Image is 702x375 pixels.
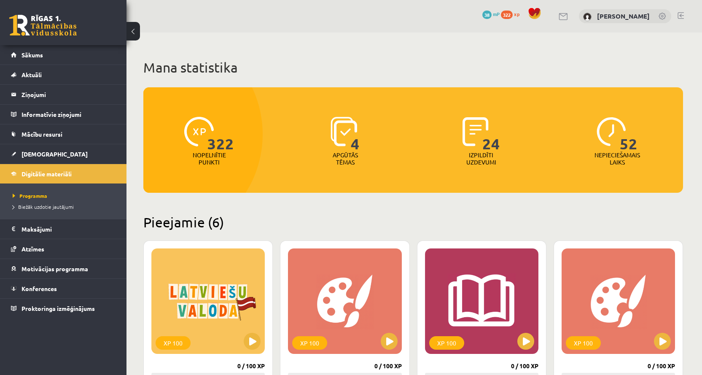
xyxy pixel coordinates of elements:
[13,203,118,210] a: Biežāk uzdotie jautājumi
[11,239,116,259] a: Atzīmes
[22,245,44,253] span: Atzīmes
[22,170,72,178] span: Digitālie materiāli
[156,336,191,350] div: XP 100
[11,124,116,144] a: Mācību resursi
[22,130,62,138] span: Mācību resursi
[184,117,214,146] img: icon-xp-0682a9bc20223a9ccc6f5883a126b849a74cddfe5390d2b41b4391c66f2066e7.svg
[331,117,357,146] img: icon-learned-topics-4a711ccc23c960034f471b6e78daf4a3bad4a20eaf4de84257b87e66633f6470.svg
[13,203,74,210] span: Biežāk uzdotie jautājumi
[620,117,637,151] span: 52
[482,117,500,151] span: 24
[9,15,77,36] a: Rīgas 1. Tālmācības vidusskola
[11,164,116,183] a: Digitālie materiāli
[597,12,650,20] a: [PERSON_NAME]
[583,13,592,21] img: Aleksandrs Demidenko
[329,151,362,166] p: Apgūtās tēmas
[22,71,42,78] span: Aktuāli
[207,117,234,151] span: 322
[501,11,524,17] a: 322 xp
[13,192,47,199] span: Programma
[22,85,116,104] legend: Ziņojumi
[566,336,601,350] div: XP 100
[193,151,226,166] p: Nopelnītie punkti
[482,11,492,19] span: 38
[22,105,116,124] legend: Informatīvie ziņojumi
[11,45,116,65] a: Sākums
[143,214,683,230] h2: Pieejamie (6)
[351,117,360,151] span: 4
[11,105,116,124] a: Informatīvie ziņojumi
[292,336,327,350] div: XP 100
[463,117,489,146] img: icon-completed-tasks-ad58ae20a441b2904462921112bc710f1caf180af7a3daa7317a5a94f2d26646.svg
[22,219,116,239] legend: Maksājumi
[493,11,500,17] span: mP
[13,192,118,200] a: Programma
[11,144,116,164] a: [DEMOGRAPHIC_DATA]
[594,151,640,166] p: Nepieciešamais laiks
[514,11,519,17] span: xp
[22,285,57,292] span: Konferences
[22,265,88,272] span: Motivācijas programma
[501,11,513,19] span: 322
[11,299,116,318] a: Proktoringa izmēģinājums
[143,59,683,76] h1: Mana statistika
[11,219,116,239] a: Maksājumi
[22,305,95,312] span: Proktoringa izmēģinājums
[429,336,464,350] div: XP 100
[22,150,88,158] span: [DEMOGRAPHIC_DATA]
[11,85,116,104] a: Ziņojumi
[597,117,626,146] img: icon-clock-7be60019b62300814b6bd22b8e044499b485619524d84068768e800edab66f18.svg
[465,151,498,166] p: Izpildīti uzdevumi
[11,65,116,84] a: Aktuāli
[482,11,500,17] a: 38 mP
[22,51,43,59] span: Sākums
[11,259,116,278] a: Motivācijas programma
[11,279,116,298] a: Konferences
